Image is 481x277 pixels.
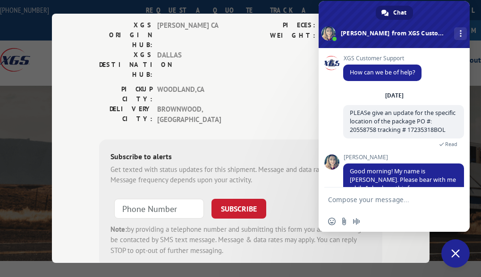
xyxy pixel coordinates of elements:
span: DALLAS [157,50,221,80]
div: by providing a telephone number and submitting this form you are consenting to be contacted by SM... [110,224,371,256]
span: [PERSON_NAME] [343,154,464,161]
label: XGS ORIGIN HUB: [99,20,152,50]
span: Insert an emoji [328,218,336,225]
span: PLEASe give an update for the specific location of the package PO #: 20558758 tracking # 17235318BOL [350,109,456,134]
span: Send a file [340,218,348,225]
label: DELIVERY CITY: [99,104,152,125]
span: How can we be of help? [350,68,415,76]
span: Chat [393,6,406,20]
span: Good morning! My name is [PERSON_NAME]. Please bear with me while I check on this for you [350,167,456,192]
div: Subscribe to alerts [110,151,371,164]
button: SUBSCRIBE [211,199,266,219]
span: WOODLAND , CA [157,84,221,104]
div: [DATE] [385,93,404,98]
span: BROWNWOOD , [GEOGRAPHIC_DATA] [157,104,221,125]
strong: Note: [110,225,127,234]
label: PIECES: [241,20,315,31]
div: Chat [376,6,413,20]
div: Close chat [441,239,470,268]
span: Audio message [353,218,360,225]
textarea: Compose your message... [328,196,439,204]
span: Read [445,141,457,147]
label: XGS DESTINATION HUB: [99,50,152,80]
label: WEIGHT: [241,31,315,41]
span: XGS Customer Support [343,55,422,62]
div: More channels [454,27,467,40]
div: Get texted with status updates for this shipment. Message and data rates may apply. Message frequ... [110,164,371,186]
label: PICKUP CITY: [99,84,152,104]
span: [PERSON_NAME] CA [157,20,221,50]
input: Phone Number [114,199,204,219]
